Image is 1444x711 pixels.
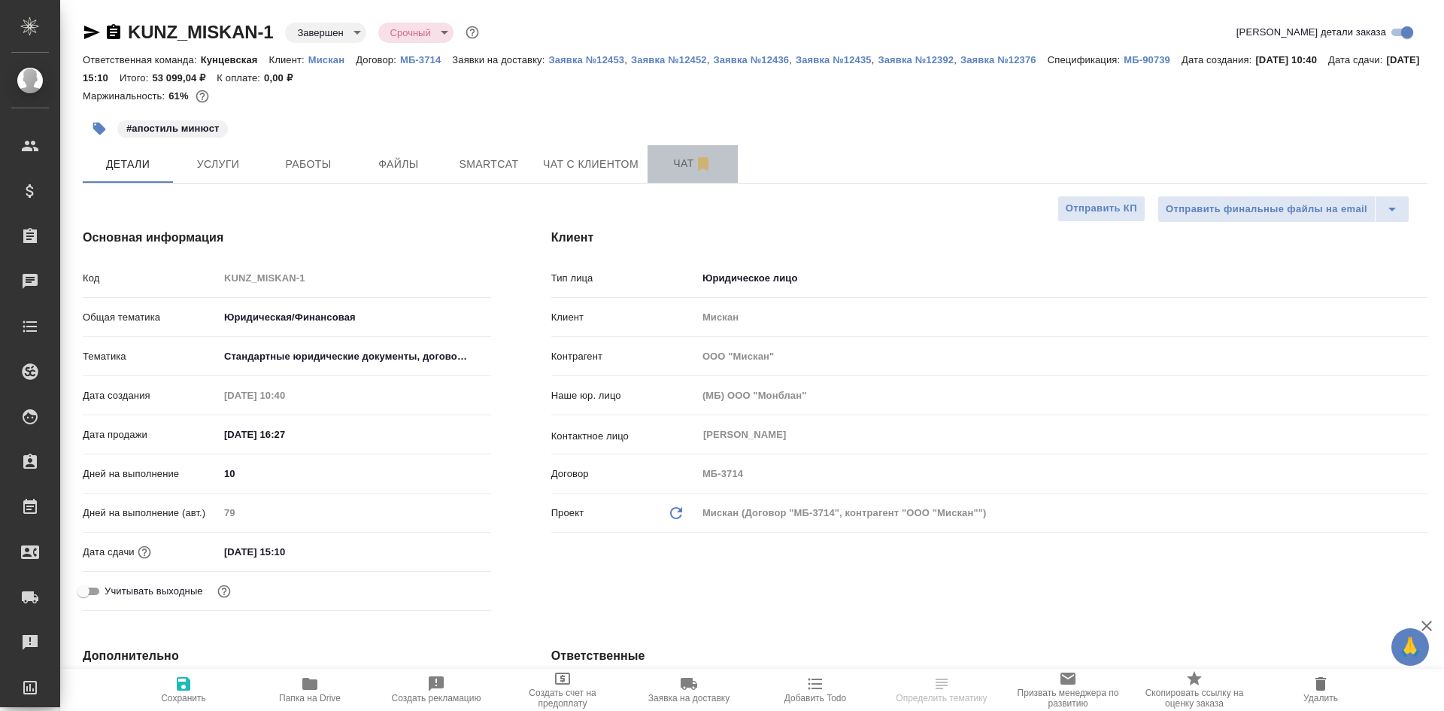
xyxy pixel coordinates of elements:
[152,72,217,84] p: 53 099,04 ₽
[1157,196,1376,223] button: Отправить финальные файлы на email
[168,90,192,102] p: 61%
[624,54,631,65] p: ,
[713,54,789,65] p: Заявка №12436
[1328,54,1386,65] p: Дата сдачи:
[551,271,697,286] p: Тип лица
[631,53,707,68] button: Заявка №12452
[463,23,482,42] button: Доп статусы указывают на важность/срочность заказа
[896,693,987,703] span: Определить тематику
[92,155,164,174] span: Детали
[120,669,247,711] button: Сохранить
[373,669,499,711] button: Создать рекламацию
[1140,688,1248,709] span: Скопировать ссылку на оценку заказа
[219,305,491,330] div: Юридическая/Финансовая
[548,53,624,68] button: Заявка №12453
[1066,200,1137,217] span: Отправить КП
[1182,54,1255,65] p: Дата создания:
[1257,669,1384,711] button: Удалить
[219,541,350,563] input: ✎ Введи что-нибудь
[960,53,1048,68] button: Заявка №12376
[697,463,1427,485] input: Пустое поле
[551,506,584,521] p: Проект
[308,53,356,65] a: Мискан
[1397,631,1423,663] span: 🙏
[626,669,752,711] button: Заявка на доставку
[1124,54,1182,65] p: МБ-90739
[83,23,101,41] button: Скопировать ссылку для ЯМессенджера
[878,669,1005,711] button: Определить тематику
[1048,54,1124,65] p: Спецификация:
[789,54,796,65] p: ,
[356,54,400,65] p: Договор:
[378,23,454,43] div: Завершен
[83,271,219,286] p: Код
[707,54,714,65] p: ,
[499,669,626,711] button: Создать счет на предоплату
[1157,196,1409,223] div: split button
[631,54,707,65] p: Заявка №12452
[878,54,954,65] p: Заявка №12392
[182,155,254,174] span: Услуги
[83,349,219,364] p: Тематика
[308,54,356,65] p: Мискан
[752,669,878,711] button: Добавить Todo
[1124,53,1182,65] a: МБ-90739
[508,688,617,709] span: Создать счет на предоплату
[1303,693,1338,703] span: Удалить
[452,54,548,65] p: Заявки на доставку:
[247,669,373,711] button: Папка на Drive
[1236,25,1386,40] span: [PERSON_NAME] детали заказа
[293,26,347,39] button: Завершен
[219,384,350,406] input: Пустое поле
[219,267,491,289] input: Пустое поле
[548,54,624,65] p: Заявка №12453
[872,54,878,65] p: ,
[83,466,219,482] p: Дней на выполнение
[83,229,491,247] h4: Основная информация
[694,155,712,173] svg: Отписаться
[279,693,341,703] span: Папка на Drive
[83,545,135,560] p: Дата сдачи
[83,90,168,102] p: Маржинальность:
[697,345,1427,367] input: Пустое поле
[83,427,219,442] p: Дата продажи
[128,22,273,42] a: KUNZ_MISKAN-1
[269,54,308,65] p: Клиент:
[201,54,269,65] p: Кунцевская
[453,155,525,174] span: Smartcat
[657,154,729,173] span: Чат
[1255,54,1328,65] p: [DATE] 10:40
[116,121,229,134] span: апостиль минюст
[161,693,206,703] span: Сохранить
[1166,201,1367,218] span: Отправить финальные файлы на email
[285,23,366,43] div: Завершен
[551,229,1427,247] h4: Клиент
[126,121,219,136] p: #апостиль минюст
[219,502,491,524] input: Пустое поле
[697,500,1427,526] div: Мискан (Договор "МБ-3714", контрагент "ООО "Мискан"")
[135,542,154,562] button: Если добавить услуги и заполнить их объемом, то дата рассчитается автоматически
[219,463,491,485] input: ✎ Введи что-нибудь
[551,349,697,364] p: Контрагент
[1014,688,1122,709] span: Призвать менеджера по развитию
[713,53,789,68] button: Заявка №12436
[648,693,730,703] span: Заявка на доставку
[1057,196,1145,222] button: Отправить КП
[960,54,1048,65] p: Заявка №12376
[193,87,212,106] button: 20713.34 RUB;
[551,388,697,403] p: Наше юр. лицо
[363,155,435,174] span: Файлы
[83,310,219,325] p: Общая тематика
[878,53,954,68] button: Заявка №12392
[551,647,1427,665] h4: Ответственные
[954,54,960,65] p: ,
[1391,628,1429,666] button: 🙏
[543,155,639,174] span: Чат с клиентом
[264,72,304,84] p: 0,00 ₽
[551,429,697,444] p: Контактное лицо
[83,54,201,65] p: Ответственная команда:
[551,466,697,482] p: Договор
[214,582,234,601] button: Выбери, если сб и вс нужно считать рабочими днями для выполнения заказа.
[697,306,1427,328] input: Пустое поле
[784,693,846,703] span: Добавить Todo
